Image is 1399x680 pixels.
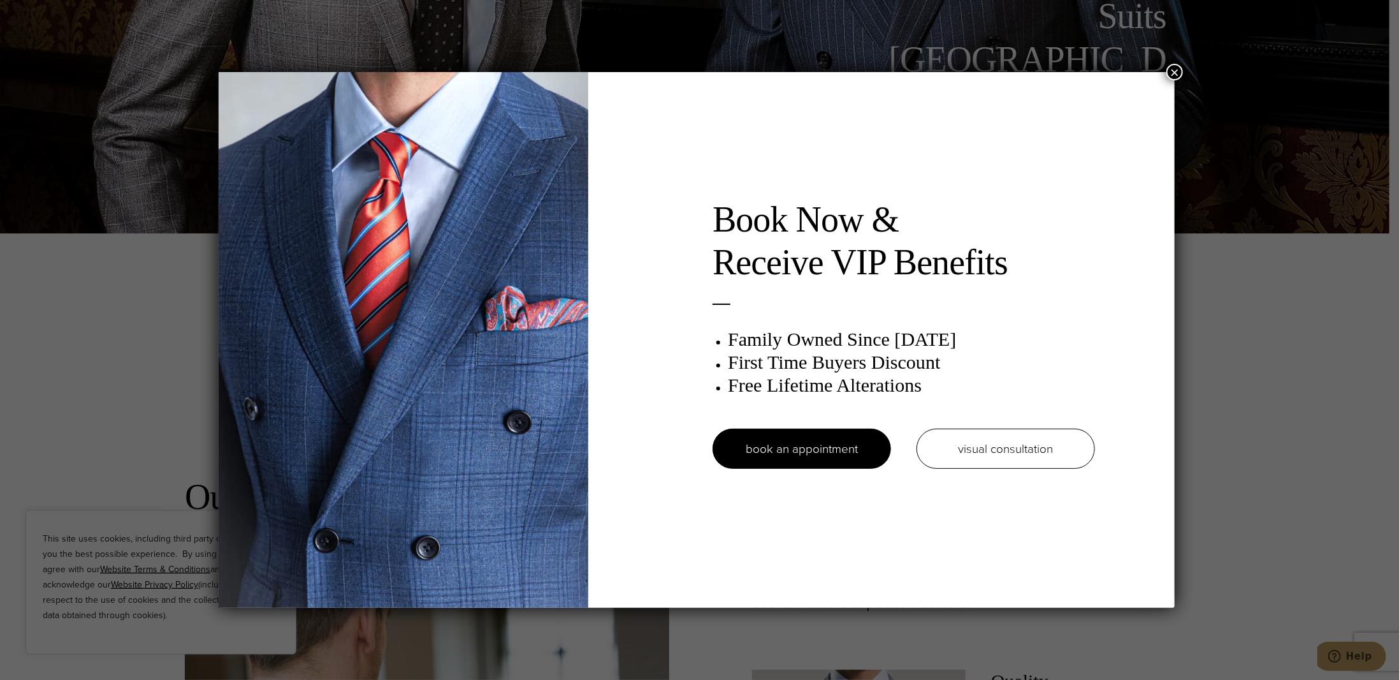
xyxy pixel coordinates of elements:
[29,9,55,20] span: Help
[917,429,1095,469] a: visual consultation
[713,429,891,469] a: book an appointment
[713,198,1095,284] h2: Book Now & Receive VIP Benefits
[728,351,1095,374] h3: First Time Buyers Discount
[728,328,1095,351] h3: Family Owned Since [DATE]
[1166,64,1183,80] button: Close
[728,374,1095,397] h3: Free Lifetime Alterations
